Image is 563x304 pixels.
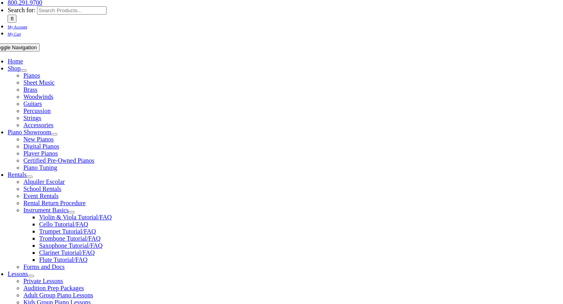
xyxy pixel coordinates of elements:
[7,58,23,65] a: Home
[23,122,53,128] a: Accessories
[37,6,107,15] input: Search Products...
[28,275,34,277] button: Open submenu of Lessons
[23,263,65,270] a: Forms and Docs
[23,292,93,298] a: Adult Group Piano Lessons
[23,157,94,164] a: Certified Pre-Owned Pianos
[23,207,68,213] a: Instrument Basics
[7,65,20,72] a: Shop
[7,7,35,13] span: Search for:
[23,193,58,199] a: Event Rentals
[23,72,40,79] a: Pianos
[23,143,59,150] a: Digital Pianos
[51,133,57,135] button: Open submenu of Piano Showroom
[23,100,42,107] a: Guitars
[7,25,27,29] span: My Account
[23,200,85,206] a: Rental Return Procedure
[39,221,88,228] a: Cello Tutorial/FAQ
[23,285,84,291] a: Audition Prep Packages
[23,278,63,284] a: Private Lessons
[23,150,58,157] a: Player Pianos
[20,69,27,72] button: Open submenu of Shop
[68,211,75,213] button: Open submenu of Instrument Basics
[23,115,41,121] a: Strings
[7,271,28,277] a: Lessons
[7,171,26,178] a: Rentals
[39,256,87,263] a: Flute Tutorial/FAQ
[7,30,21,37] a: My Cart
[23,86,37,93] a: Brass
[7,15,17,23] input: Search
[39,249,95,256] a: Clarinet Tutorial/FAQ
[39,214,112,221] a: Violin & Viola Tutorial/FAQ
[23,108,50,114] a: Percussion
[26,176,33,178] button: Open submenu of Rentals
[23,93,53,100] a: Woodwinds
[23,185,61,192] a: School Rentals
[23,164,57,171] a: Piano Tuning
[39,242,102,249] a: Saxophone Tutorial/FAQ
[39,228,96,235] a: Trumpet Tutorial/FAQ
[7,23,27,30] a: My Account
[23,136,54,143] a: New Pianos
[39,235,100,242] a: Trombone Tutorial/FAQ
[7,129,51,135] a: Piano Showroom
[7,32,21,36] span: My Cart
[23,178,65,185] a: Alquiler Escolar
[23,79,55,86] a: Sheet Music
